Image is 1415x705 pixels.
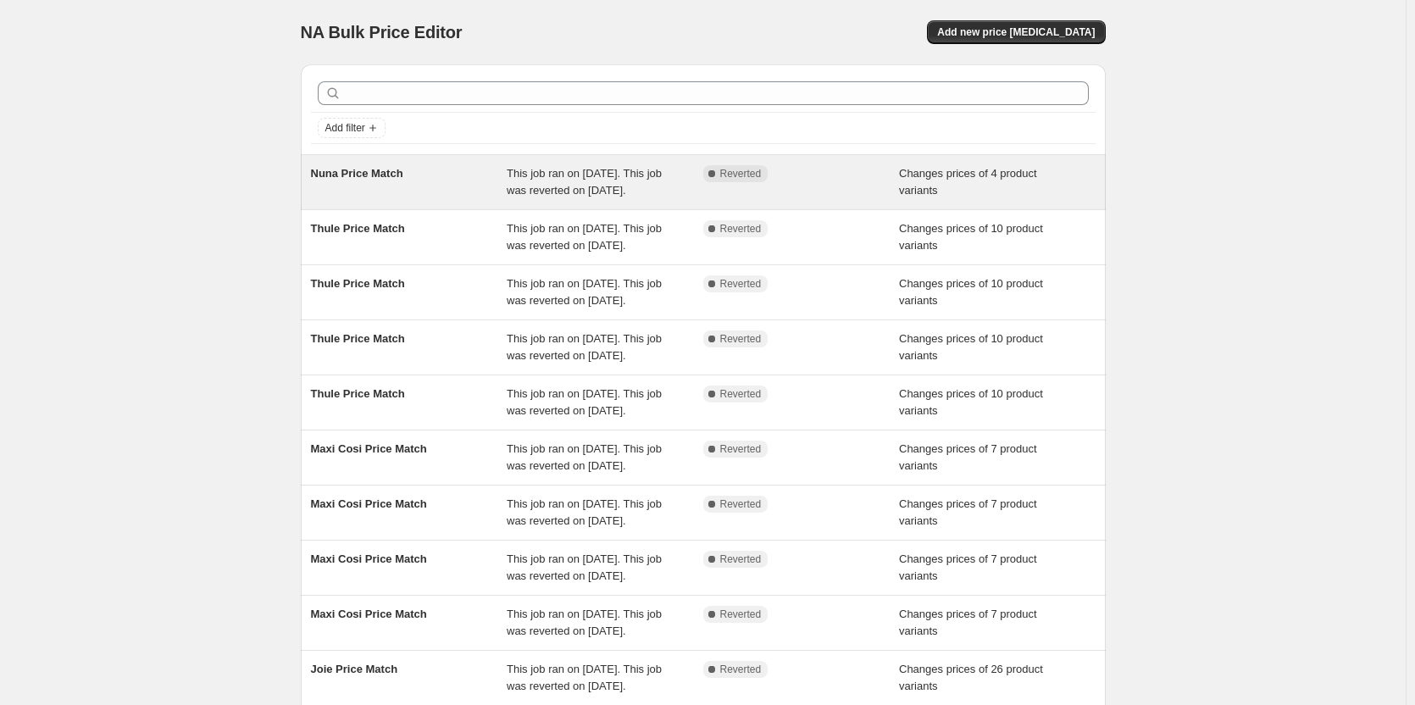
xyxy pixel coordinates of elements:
[507,167,662,197] span: This job ran on [DATE]. This job was reverted on [DATE].
[899,277,1043,307] span: Changes prices of 10 product variants
[311,277,405,290] span: Thule Price Match
[937,25,1095,39] span: Add new price [MEDICAL_DATA]
[507,277,662,307] span: This job ran on [DATE]. This job was reverted on [DATE].
[899,387,1043,417] span: Changes prices of 10 product variants
[311,442,427,455] span: Maxi Cosi Price Match
[899,663,1043,692] span: Changes prices of 26 product variants
[720,497,762,511] span: Reverted
[899,608,1037,637] span: Changes prices of 7 product variants
[899,442,1037,472] span: Changes prices of 7 product variants
[720,332,762,346] span: Reverted
[507,222,662,252] span: This job ran on [DATE]. This job was reverted on [DATE].
[301,23,463,42] span: NA Bulk Price Editor
[507,497,662,527] span: This job ran on [DATE]. This job was reverted on [DATE].
[899,552,1037,582] span: Changes prices of 7 product variants
[899,222,1043,252] span: Changes prices of 10 product variants
[720,552,762,566] span: Reverted
[507,387,662,417] span: This job ran on [DATE]. This job was reverted on [DATE].
[311,387,405,400] span: Thule Price Match
[311,663,398,675] span: Joie Price Match
[507,442,662,472] span: This job ran on [DATE]. This job was reverted on [DATE].
[311,552,427,565] span: Maxi Cosi Price Match
[507,332,662,362] span: This job ran on [DATE]. This job was reverted on [DATE].
[899,497,1037,527] span: Changes prices of 7 product variants
[325,121,365,135] span: Add filter
[720,663,762,676] span: Reverted
[720,442,762,456] span: Reverted
[720,387,762,401] span: Reverted
[899,332,1043,362] span: Changes prices of 10 product variants
[311,332,405,345] span: Thule Price Match
[720,277,762,291] span: Reverted
[311,608,427,620] span: Maxi Cosi Price Match
[927,20,1105,44] button: Add new price [MEDICAL_DATA]
[720,222,762,236] span: Reverted
[507,552,662,582] span: This job ran on [DATE]. This job was reverted on [DATE].
[311,167,403,180] span: Nuna Price Match
[318,118,386,138] button: Add filter
[507,663,662,692] span: This job ran on [DATE]. This job was reverted on [DATE].
[720,608,762,621] span: Reverted
[311,222,405,235] span: Thule Price Match
[311,497,427,510] span: Maxi Cosi Price Match
[507,608,662,637] span: This job ran on [DATE]. This job was reverted on [DATE].
[720,167,762,180] span: Reverted
[899,167,1037,197] span: Changes prices of 4 product variants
